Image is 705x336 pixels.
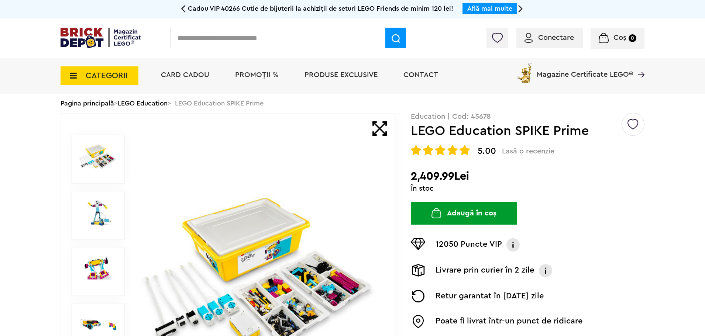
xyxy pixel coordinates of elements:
p: 12050 Puncte VIP [436,238,502,252]
img: Evaluare cu stele [423,145,433,155]
button: Adaugă în coș [411,202,517,225]
span: Conectare [538,34,574,41]
img: Info livrare prin curier [538,264,553,277]
img: Puncte VIP [411,238,426,250]
a: Conectare [525,34,574,41]
img: Evaluare cu stele [435,145,446,155]
div: În stoc [411,185,644,192]
div: > > LEGO Education SPIKE Prime [61,94,644,113]
a: LEGO Education [118,100,168,107]
p: Education | Cod: 45678 [411,113,644,120]
img: Returnare [411,290,426,302]
p: Livrare prin curier în 2 zile [436,264,534,277]
a: Magazine Certificate LEGO® [633,61,644,69]
img: LEGO Education SPIKE Prime [79,199,117,226]
a: PROMOȚII % [235,71,279,79]
p: Poate fi livrat într-un punct de ridicare [436,315,583,328]
a: Produse exclusive [305,71,378,79]
small: 0 [629,34,636,42]
span: Cadou VIP 40266 Cutie de bijuterii la achiziții de seturi LEGO Friends de minim 120 lei! [188,5,453,12]
p: Retur garantat în [DATE] zile [436,290,544,302]
a: Contact [403,71,438,79]
a: Card Cadou [161,71,209,79]
a: Află mai multe [467,5,512,12]
img: Evaluare cu stele [411,145,421,155]
img: Evaluare cu stele [460,145,470,155]
span: Coș [613,34,626,41]
h2: 2,409.99Lei [411,170,644,183]
img: Easybox [411,315,426,328]
img: Evaluare cu stele [447,145,458,155]
span: Magazine Certificate LEGO® [537,61,633,78]
span: CATEGORII [86,72,128,80]
img: Info VIP [506,238,520,252]
img: LEGO Education SPIKE Prime LEGO 45678 [79,255,117,282]
span: Lasă o recenzie [502,147,554,156]
img: LEGO Education SPIKE Prime [79,143,117,170]
img: Livrare [411,264,426,277]
a: Pagina principală [61,100,114,107]
span: 5.00 [478,147,496,156]
h1: LEGO Education SPIKE Prime [411,124,620,138]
